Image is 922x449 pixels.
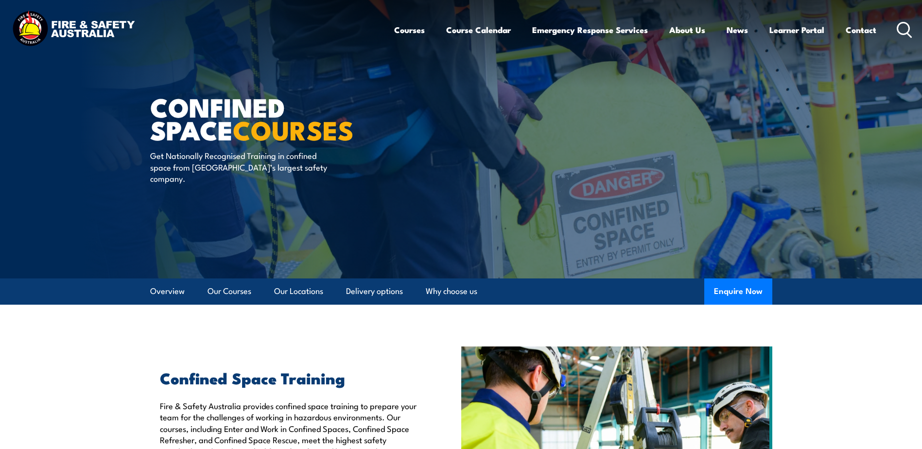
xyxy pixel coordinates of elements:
a: Overview [150,278,185,304]
a: Course Calendar [446,17,511,43]
a: Contact [846,17,876,43]
a: Learner Portal [769,17,824,43]
a: Emergency Response Services [532,17,648,43]
a: Courses [394,17,425,43]
p: Get Nationally Recognised Training in confined space from [GEOGRAPHIC_DATA]’s largest safety comp... [150,150,328,184]
strong: COURSES [233,109,354,149]
a: News [727,17,748,43]
a: Our Courses [208,278,251,304]
a: Delivery options [346,278,403,304]
button: Enquire Now [704,278,772,305]
a: Why choose us [426,278,477,304]
h2: Confined Space Training [160,371,417,384]
a: Our Locations [274,278,323,304]
a: About Us [669,17,705,43]
h1: Confined Space [150,95,390,140]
